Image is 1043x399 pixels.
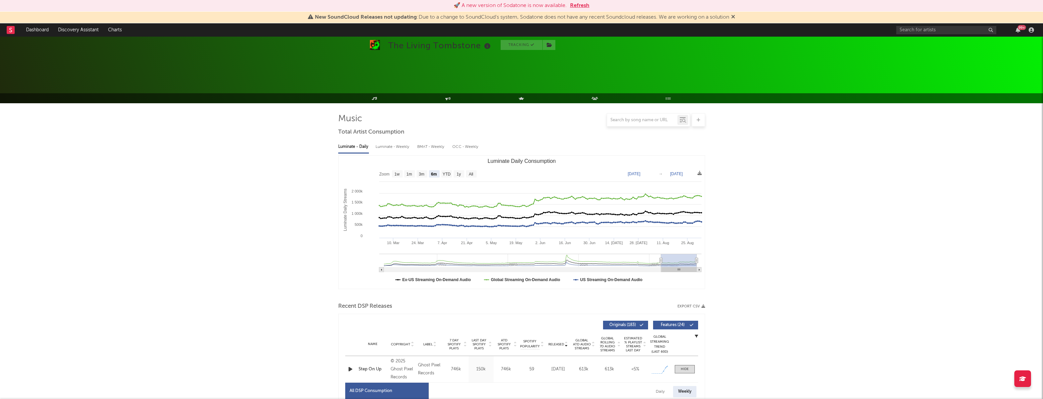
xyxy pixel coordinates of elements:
text: Zoom [379,172,390,177]
span: Estimated % Playlist Streams Last Day [624,336,642,352]
button: Refresh [570,2,589,10]
span: New SoundCloud Releases not updating [315,15,417,20]
text: [DATE] [670,172,683,176]
span: Last Day Spotify Plays [470,338,488,350]
div: 🚀 A new version of Sodatone is now available. [454,2,567,10]
text: 19. May [509,241,522,245]
button: Originals(183) [603,321,648,329]
text: US Streaming On-Demand Audio [580,277,642,282]
div: 746k [445,366,467,373]
text: 16. Jun [559,241,571,245]
div: The Living Tombstone [388,40,492,51]
text: 1w [394,172,400,177]
text: 1m [406,172,412,177]
div: All DSP Consumption [350,387,392,395]
text: 28. [DATE] [629,241,647,245]
text: All [469,172,473,177]
text: 2. Jun [535,241,545,245]
div: Weekly [673,386,696,397]
text: → [659,172,663,176]
text: 1 000k [351,211,363,215]
div: Luminate - Weekly [376,141,411,153]
div: 613k [598,366,621,373]
div: 150k [470,366,492,373]
span: Released [548,342,564,346]
div: 99 + [1018,25,1026,30]
div: <5% [624,366,646,373]
text: 0 [360,234,362,238]
button: Export CSV [677,304,705,308]
a: Step On Up [359,366,387,373]
span: Recent DSP Releases [338,302,392,310]
text: YTD [442,172,450,177]
text: Ex-US Streaming On-Demand Audio [402,277,471,282]
text: [DATE] [628,172,640,176]
div: 746k [495,366,517,373]
a: Dashboard [21,23,53,37]
div: Daily [651,386,670,397]
text: Luminate Daily Consumption [487,158,556,164]
div: © 2025 Ghost Pixel Records [391,357,415,381]
text: Luminate Daily Streams [343,189,348,231]
div: Ghost Pixel Records [418,361,442,377]
text: 3m [419,172,424,177]
text: 24. Mar [411,241,424,245]
span: Global Rolling 7D Audio Streams [598,336,617,352]
text: 1 500k [351,200,363,204]
text: 5. May [486,241,497,245]
text: 2 000k [351,189,363,193]
text: 14. [DATE] [605,241,623,245]
div: OCC - Weekly [452,141,479,153]
span: Dismiss [731,15,735,20]
div: Name [359,342,387,347]
span: Copyright [391,342,410,346]
text: Global Streaming On-Demand Audio [491,277,560,282]
text: 21. Apr [461,241,473,245]
span: : Due to a change to SoundCloud's system, Sodatone does not have any recent Soundcloud releases. ... [315,15,729,20]
input: Search by song name or URL [607,118,677,123]
text: 6m [431,172,437,177]
span: Features ( 24 ) [657,323,688,327]
text: 10. Mar [387,241,400,245]
span: Global ATD Audio Streams [573,338,591,350]
text: 500k [355,222,363,226]
span: 7 Day Spotify Plays [445,338,463,350]
text: 25. Aug [681,241,693,245]
text: 11. Aug [656,241,669,245]
span: Originals ( 183 ) [607,323,638,327]
button: Features(24) [653,321,698,329]
input: Search for artists [896,26,996,34]
span: Total Artist Consumption [338,128,404,136]
div: BMAT - Weekly [417,141,446,153]
text: 30. Jun [583,241,595,245]
text: 1y [457,172,461,177]
div: Luminate - Daily [338,141,369,153]
span: Spotify Popularity [520,339,540,349]
div: 59 [520,366,544,373]
span: Label [423,342,433,346]
a: Discovery Assistant [53,23,103,37]
div: [DATE] [547,366,569,373]
a: Charts [103,23,126,37]
div: Global Streaming Trend (Last 60D) [650,334,670,354]
button: 99+ [1016,27,1020,33]
div: 613k [573,366,595,373]
svg: Luminate Daily Consumption [339,156,705,289]
button: Tracking [501,40,542,50]
span: ATD Spotify Plays [495,338,513,350]
text: 7. Apr [437,241,447,245]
